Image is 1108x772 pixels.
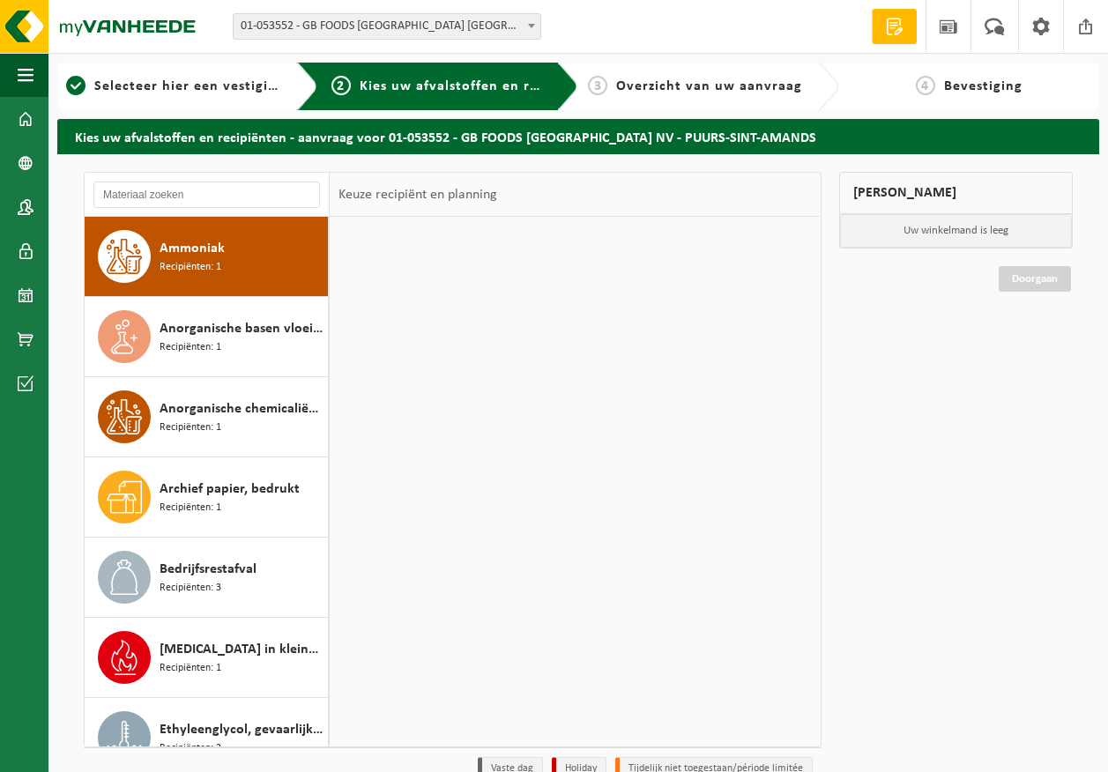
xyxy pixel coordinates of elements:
span: Anorganische basen vloeibaar in IBC [160,318,323,339]
button: Anorganische chemicaliën, vast, niet-gevaarlijk Recipiënten: 1 [85,377,329,457]
span: Archief papier, bedrukt [160,479,300,500]
a: Doorgaan [999,266,1071,292]
span: Recipiënten: 3 [160,580,221,597]
div: Keuze recipiënt en planning [330,173,506,217]
button: Archief papier, bedrukt Recipiënten: 1 [85,457,329,538]
div: [PERSON_NAME] [839,172,1074,214]
span: Kies uw afvalstoffen en recipiënten [360,79,602,93]
span: [MEDICAL_DATA] in kleinverpakking [160,639,323,660]
button: [MEDICAL_DATA] in kleinverpakking Recipiënten: 1 [85,618,329,698]
span: Recipiënten: 1 [160,500,221,516]
p: Uw winkelmand is leeg [840,214,1073,248]
input: Materiaal zoeken [93,182,320,208]
span: Recipiënten: 1 [160,339,221,356]
span: Recipiënten: 1 [160,259,221,276]
button: Anorganische basen vloeibaar in IBC Recipiënten: 1 [85,297,329,377]
span: 3 [588,76,607,95]
a: 1Selecteer hier een vestiging [66,76,283,97]
span: 4 [916,76,935,95]
span: Bevestiging [944,79,1022,93]
span: Recipiënten: 1 [160,660,221,677]
span: 01-053552 - GB FOODS BELGIUM NV - PUURS-SINT-AMANDS [234,14,540,39]
span: 1 [66,76,86,95]
span: Recipiënten: 1 [160,419,221,436]
h2: Kies uw afvalstoffen en recipiënten - aanvraag voor 01-053552 - GB FOODS [GEOGRAPHIC_DATA] NV - P... [57,119,1099,153]
span: Selecteer hier een vestiging [94,79,285,93]
span: Anorganische chemicaliën, vast, niet-gevaarlijk [160,398,323,419]
span: 01-053552 - GB FOODS BELGIUM NV - PUURS-SINT-AMANDS [233,13,541,40]
span: Overzicht van uw aanvraag [616,79,802,93]
button: Bedrijfsrestafval Recipiënten: 3 [85,538,329,618]
span: Ammoniak [160,238,225,259]
span: Ethyleenglycol, gevaarlijk in 200l [160,719,323,740]
span: Bedrijfsrestafval [160,559,257,580]
span: Recipiënten: 2 [160,740,221,757]
span: 2 [331,76,351,95]
button: Ammoniak Recipiënten: 1 [85,217,329,297]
